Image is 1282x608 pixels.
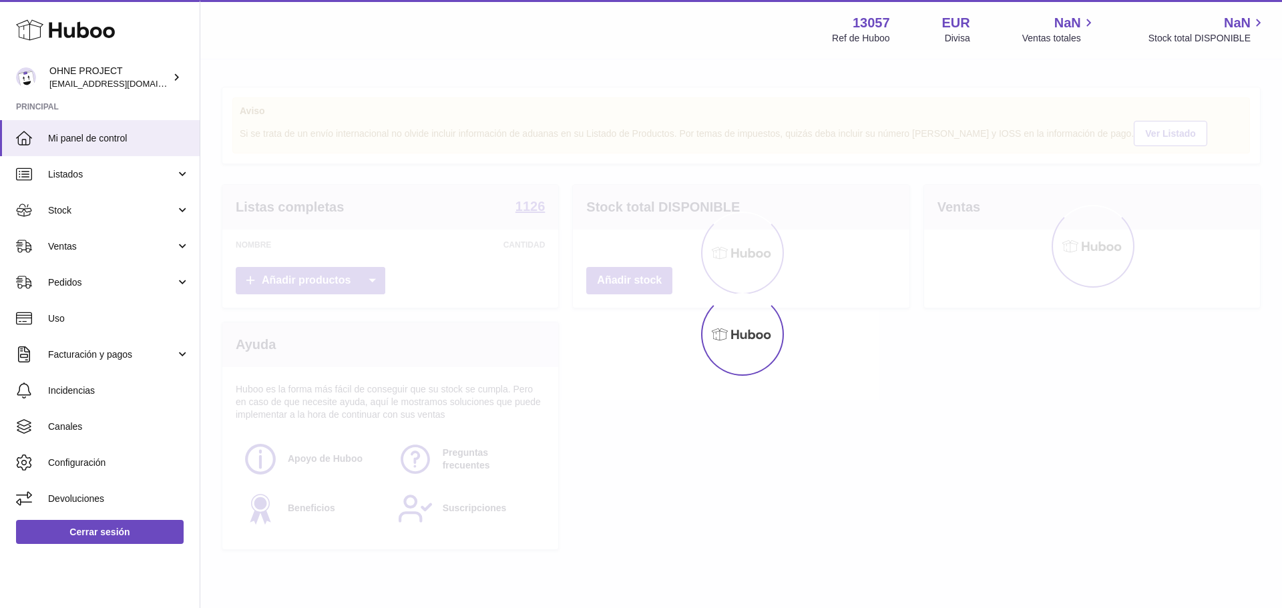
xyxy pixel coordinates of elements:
strong: 13057 [853,14,890,32]
span: Stock total DISPONIBLE [1148,32,1266,45]
span: Devoluciones [48,493,190,505]
a: NaN Stock total DISPONIBLE [1148,14,1266,45]
span: Incidencias [48,384,190,397]
span: Ventas [48,240,176,253]
span: NaN [1224,14,1251,32]
a: Cerrar sesión [16,520,184,544]
div: Divisa [945,32,970,45]
span: Ventas totales [1022,32,1096,45]
span: Facturación y pagos [48,348,176,361]
span: Mi panel de control [48,132,190,145]
div: OHNE PROJECT [49,65,170,90]
div: Ref de Huboo [832,32,889,45]
span: Canales [48,420,190,433]
span: Uso [48,312,190,325]
span: Pedidos [48,276,176,289]
strong: EUR [942,14,970,32]
span: Listados [48,168,176,181]
span: NaN [1054,14,1081,32]
span: Stock [48,204,176,217]
span: [EMAIL_ADDRESS][DOMAIN_NAME] [49,78,196,89]
a: NaN Ventas totales [1022,14,1096,45]
img: internalAdmin-13057@internal.huboo.com [16,67,36,87]
span: Configuración [48,457,190,469]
